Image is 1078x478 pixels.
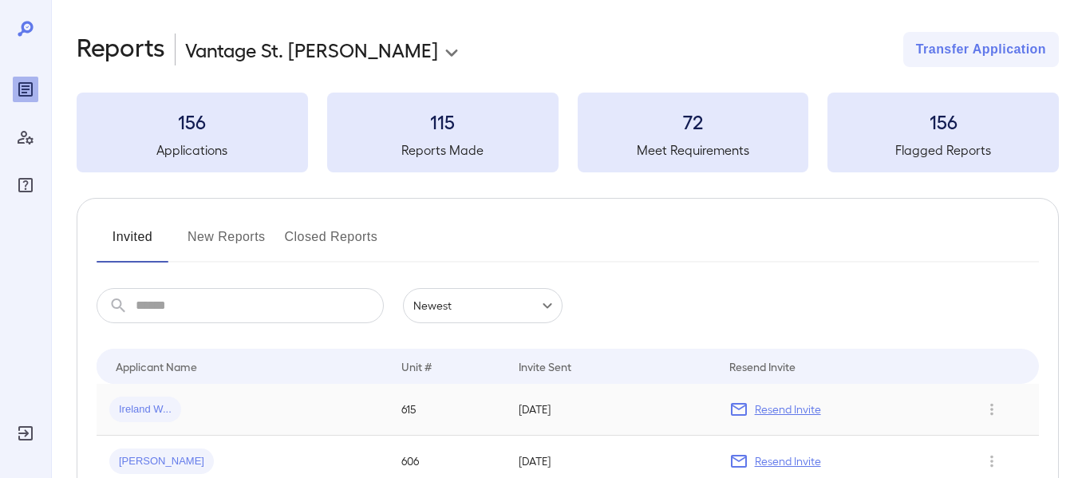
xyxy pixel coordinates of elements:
[77,109,308,134] h3: 156
[979,397,1005,422] button: Row Actions
[827,140,1059,160] h5: Flagged Reports
[109,402,181,417] span: Ireland W...
[13,421,38,446] div: Log Out
[401,357,432,376] div: Unit #
[578,140,809,160] h5: Meet Requirements
[519,357,571,376] div: Invite Sent
[327,109,559,134] h3: 115
[403,288,563,323] div: Newest
[827,109,1059,134] h3: 156
[327,140,559,160] h5: Reports Made
[506,384,717,436] td: [DATE]
[109,454,214,469] span: [PERSON_NAME]
[77,140,308,160] h5: Applications
[13,172,38,198] div: FAQ
[578,109,809,134] h3: 72
[755,401,821,417] p: Resend Invite
[13,77,38,102] div: Reports
[188,224,266,263] button: New Reports
[185,37,438,62] p: Vantage St. [PERSON_NAME]
[729,357,796,376] div: Resend Invite
[97,224,168,263] button: Invited
[389,384,506,436] td: 615
[77,32,165,67] h2: Reports
[285,224,378,263] button: Closed Reports
[13,124,38,150] div: Manage Users
[979,448,1005,474] button: Row Actions
[116,357,197,376] div: Applicant Name
[755,453,821,469] p: Resend Invite
[77,93,1059,172] summary: 156Applications115Reports Made72Meet Requirements156Flagged Reports
[903,32,1059,67] button: Transfer Application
